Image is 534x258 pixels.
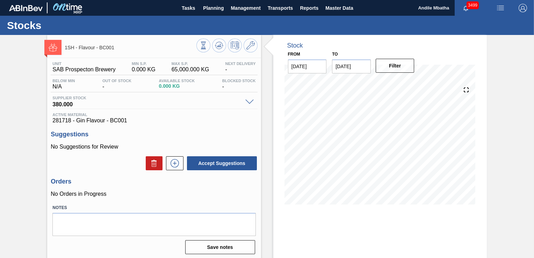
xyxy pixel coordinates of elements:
[300,4,318,12] span: Reports
[172,62,209,66] span: MAX S.P.
[52,96,241,100] span: Supplier Stock
[455,3,477,13] button: Notifications
[225,62,256,66] span: Next Delivery
[212,38,226,52] button: Update Chart
[52,62,116,66] span: Unit
[101,79,133,90] div: -
[52,117,255,124] span: 281718 - Gin Flavour - BC001
[132,62,156,66] span: MIN S.P.
[196,38,210,52] button: Stocks Overview
[325,4,353,12] span: Master Data
[9,5,43,11] img: TNhmsLtSVTkK8tSr43FrP2fwEKptu5GPRR3wAAAABJRU5ErkJggg==
[376,59,414,73] button: Filter
[496,4,505,12] img: userActions
[185,240,255,254] button: Save notes
[51,79,77,90] div: N/A
[49,43,57,52] img: Ícone
[228,38,242,52] button: Schedule Inventory
[222,79,256,83] span: Blocked Stock
[132,66,156,73] span: 0.000 KG
[52,66,116,73] span: SAB Prospecton Brewery
[52,113,255,117] span: Active Material
[268,4,293,12] span: Transports
[52,203,255,213] label: Notes
[187,156,257,170] button: Accept Suggestions
[288,59,327,73] input: mm/dd/yyyy
[467,1,479,9] span: 3499
[51,131,257,138] h3: Suggestions
[244,38,258,52] button: Go to Master Data / General
[288,52,300,57] label: From
[231,4,261,12] span: Management
[221,79,258,90] div: -
[51,191,257,197] p: No Orders in Progress
[65,45,196,50] span: 1SH - Flavour - BC001
[224,62,258,73] div: -
[51,178,257,185] h3: Orders
[52,100,241,107] span: 380.000
[51,144,257,150] p: No Suggestions for Review
[183,156,258,171] div: Accept Suggestions
[287,42,303,49] div: Stock
[159,79,195,83] span: Available Stock
[172,66,209,73] span: 65,000.000 KG
[159,84,195,89] span: 0.000 KG
[142,156,163,170] div: Delete Suggestions
[332,52,338,57] label: to
[203,4,224,12] span: Planning
[519,4,527,12] img: Logout
[102,79,131,83] span: Out Of Stock
[181,4,196,12] span: Tasks
[332,59,371,73] input: mm/dd/yyyy
[7,21,131,29] h1: Stocks
[52,79,75,83] span: Below Min
[163,156,183,170] div: New suggestion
